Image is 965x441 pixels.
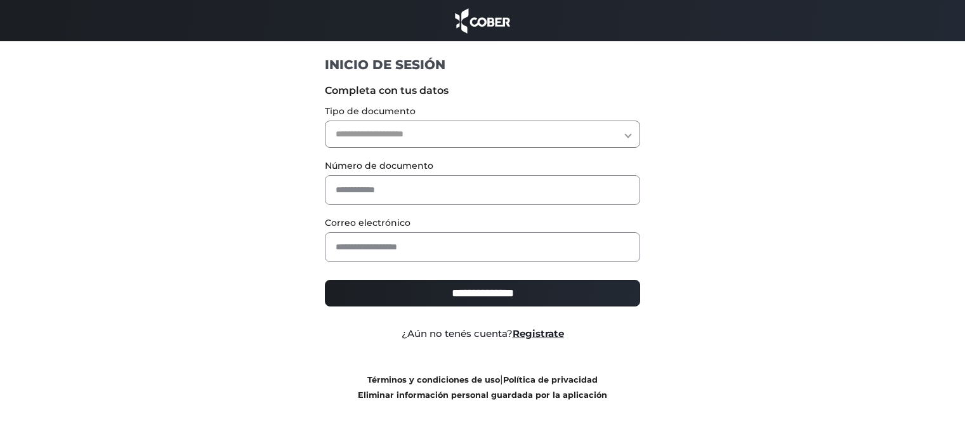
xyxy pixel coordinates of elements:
[367,375,500,385] a: Términos y condiciones de uso
[315,372,650,402] div: |
[513,327,564,339] a: Registrate
[452,6,514,35] img: cober_marca.png
[325,56,640,73] h1: INICIO DE SESIÓN
[358,390,607,400] a: Eliminar información personal guardada por la aplicación
[315,327,650,341] div: ¿Aún no tenés cuenta?
[325,105,640,118] label: Tipo de documento
[325,216,640,230] label: Correo electrónico
[325,159,640,173] label: Número de documento
[325,83,640,98] label: Completa con tus datos
[503,375,598,385] a: Política de privacidad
